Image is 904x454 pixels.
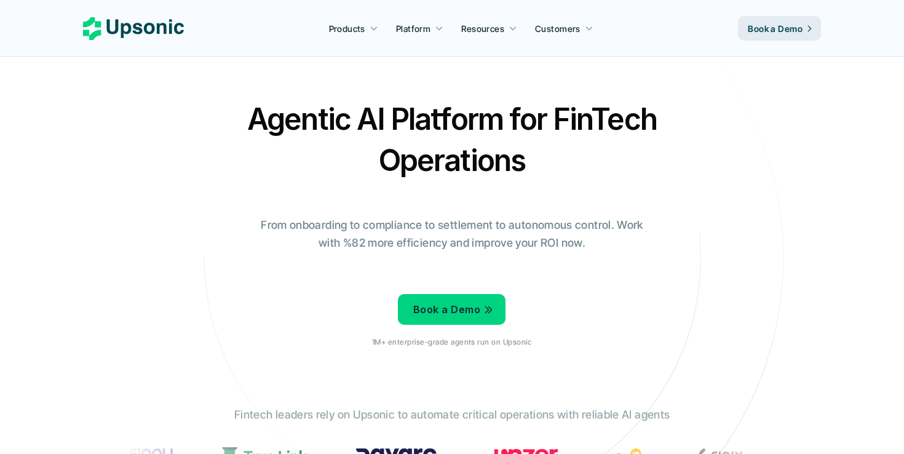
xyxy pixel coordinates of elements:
a: Book a Demo [398,294,506,325]
p: Book a Demo [748,22,803,35]
p: Products [329,22,365,35]
a: Book a Demo [738,16,821,41]
p: Fintech leaders rely on Upsonic to automate critical operations with reliable AI agents [234,407,670,424]
p: Platform [396,22,430,35]
p: Customers [535,22,581,35]
p: 1M+ enterprise-grade agents run on Upsonic [372,338,531,346]
h2: Agentic AI Platform for FinTech Operations [237,98,667,181]
a: Products [322,17,386,39]
p: Resources [461,22,504,35]
p: From onboarding to compliance to settlement to autonomous control. Work with %82 more efficiency ... [252,217,652,252]
p: Book a Demo [413,301,480,319]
